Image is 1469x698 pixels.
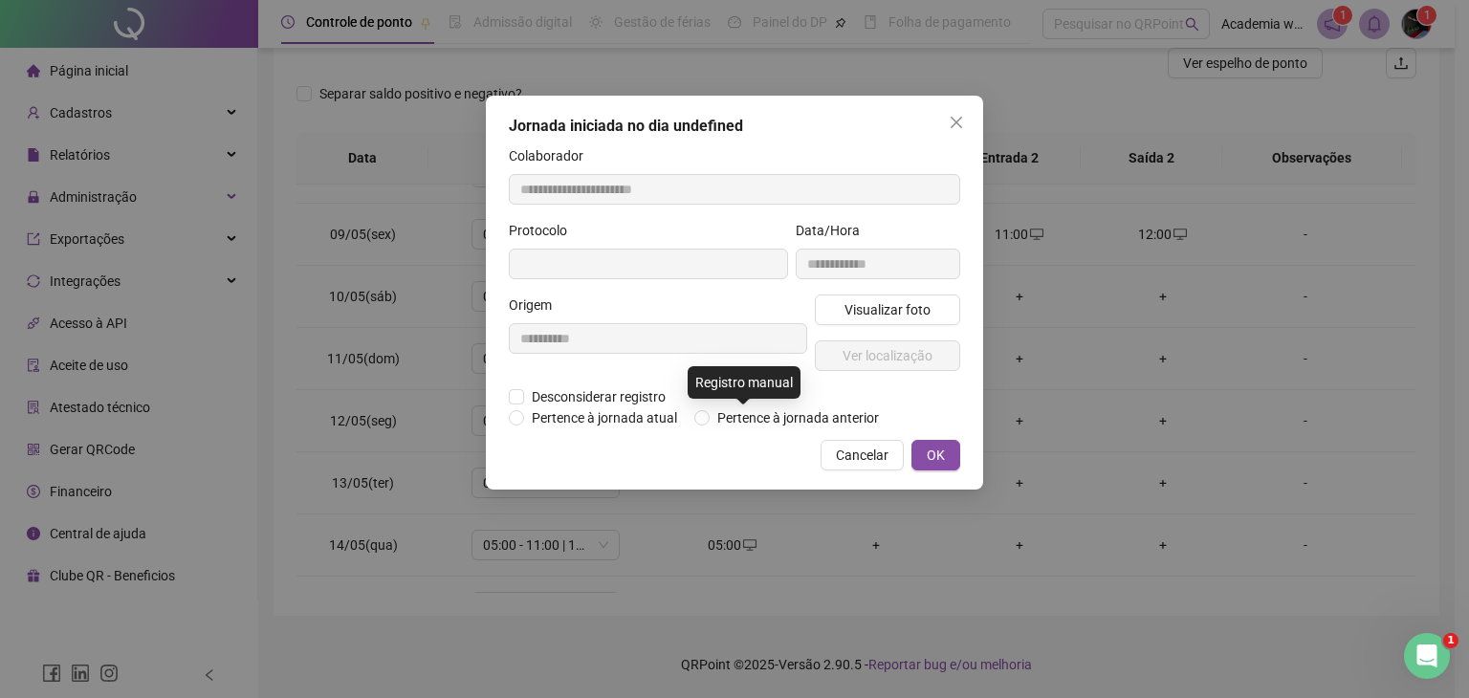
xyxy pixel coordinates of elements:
button: Cancelar [821,440,904,470]
label: Data/Hora [796,220,872,241]
div: Jornada iniciada no dia undefined [509,115,960,138]
span: Desconsiderar registro [524,386,673,407]
iframe: Intercom live chat [1404,633,1450,679]
label: Origem [509,294,564,316]
button: Ver localização [815,340,960,371]
span: Visualizar foto [844,299,931,320]
label: Colaborador [509,145,596,166]
span: Pertence à jornada atual [524,407,685,428]
button: Visualizar foto [815,294,960,325]
span: Pertence à jornada anterior [710,407,887,428]
span: OK [927,445,945,466]
div: Registro manual [688,366,800,399]
label: Protocolo [509,220,580,241]
button: Close [941,107,972,138]
span: close [949,115,964,130]
button: OK [911,440,960,470]
span: Cancelar [836,445,888,466]
span: 1 [1443,633,1458,648]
